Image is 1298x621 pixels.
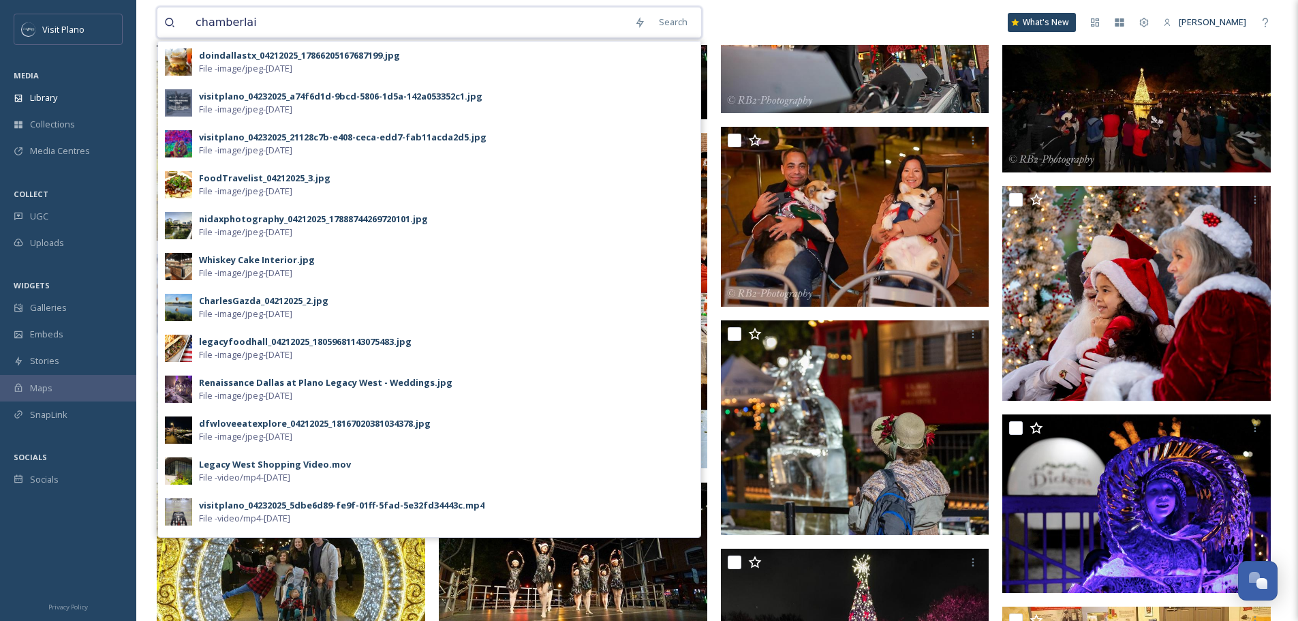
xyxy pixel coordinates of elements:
[42,23,84,35] span: Visit Plano
[30,210,48,223] span: UGC
[199,131,486,144] div: visitplano_04232025_21128c7b-e408-ceca-edd7-fab11acda2d5.jpg
[199,348,292,361] span: File - image/jpeg - [DATE]
[199,185,292,198] span: File - image/jpeg - [DATE]
[721,127,989,307] img: Dickens.jpg
[199,90,482,103] div: visitplano_04232025_a74f6d1d-9bcd-5806-1d5a-142a053352c1.jpg
[199,267,292,279] span: File - image/jpeg - [DATE]
[199,376,452,389] div: Renaissance Dallas at Plano Legacy West - Weddings.jpg
[721,320,989,535] img: Dickens.jpg
[199,62,292,75] span: File - image/jpeg - [DATE]
[48,603,88,611] span: Privacy Policy
[30,382,52,395] span: Maps
[1002,186,1271,401] img: Dickens.jpg
[30,118,75,131] span: Collections
[199,335,412,348] div: legacyfoodhall_04212025_18059681143075483.jpg
[30,301,67,314] span: Galleries
[1238,561,1278,601] button: Open Chat
[165,253,192,280] img: c6715d6d-bb82-42c4-8440-95e326c56907.jpg
[165,294,192,321] img: 2dca7b05-1f67-459b-92eb-ebc62d401e8a.jpg
[30,91,57,104] span: Library
[1179,16,1246,28] span: [PERSON_NAME]
[199,294,328,307] div: CharlesGazda_04212025_2.jpg
[199,458,351,471] div: Legacy West Shopping Video.mov
[30,145,90,157] span: Media Centres
[14,189,48,199] span: COLLECT
[30,408,67,421] span: SnapLink
[165,89,192,117] img: f88c8d05-be6a-440e-b77c-1e6219ab709e.jpg
[165,335,192,362] img: 01af3370-cd75-4a92-a4f4-22285f2f2d84.jpg
[165,376,192,403] img: 68749fad-bd4a-40d3-875a-30dab739b9a2.jpg
[199,49,400,62] div: doindallastx_04212025_17866205167687199.jpg
[165,130,192,157] img: 12615c2d-e7eb-45c2-94bb-f73e5608f88a.jpg
[14,452,47,462] span: SOCIALS
[199,499,484,512] div: visitplano_04232025_5dbe6d89-fe9f-01ff-5fad-5e32fd34443c.mp4
[199,103,292,116] span: File - image/jpeg - [DATE]
[199,471,290,484] span: File - video/mp4 - [DATE]
[30,328,63,341] span: Embeds
[199,144,292,157] span: File - image/jpeg - [DATE]
[199,172,330,185] div: FoodTravelist_04212025_3.jpg
[14,280,50,290] span: WIDGETS
[165,498,192,526] img: c536b44c-b546-41b3-a571-8df326ad367c.jpg
[1156,9,1253,35] a: [PERSON_NAME]
[165,212,192,239] img: 0682a156-1014-43ce-aa46-d4cbc770b233.jpg
[30,237,64,249] span: Uploads
[199,389,292,402] span: File - image/jpeg - [DATE]
[30,473,59,486] span: Socials
[199,307,292,320] span: File - image/jpeg - [DATE]
[1002,414,1271,594] img: Dickens in Downtown Plano.jpg
[199,254,315,267] div: Whiskey Cake Interior.jpg
[189,7,628,37] input: Search your library
[199,213,428,226] div: nidaxphotography_04212025_17888744269720101.jpg
[165,171,192,198] img: 7f747b2c-51ab-4169-8eb4-001f5400fefc.jpg
[157,61,425,240] img: Dickens.jpg
[652,9,694,35] div: Search
[165,457,192,485] img: e032ea2a-4144-4c45-b10c-17dc4315567a.jpg
[199,417,431,430] div: dfwloveeatexplore_04212025_18167020381034378.jpg
[199,512,290,525] span: File - video/mp4 - [DATE]
[48,598,88,614] a: Privacy Policy
[199,430,292,443] span: File - image/jpeg - [DATE]
[165,48,192,76] img: 61fea9f9-fe5a-47db-b730-656453dada70.jpg
[22,22,35,36] img: images.jpeg
[199,226,292,239] span: File - image/jpeg - [DATE]
[14,70,39,80] span: MEDIA
[165,416,192,444] img: 7036954e-428a-4358-81d8-90f11eb98329.jpg
[30,354,59,367] span: Stories
[1008,13,1076,32] a: What's New
[157,254,425,469] img: Dickens.jpg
